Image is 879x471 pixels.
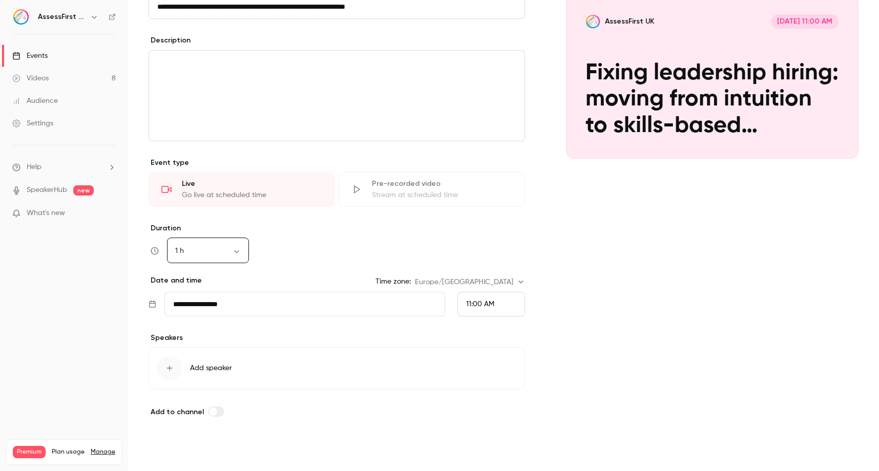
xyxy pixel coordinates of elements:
span: What's new [27,208,65,219]
span: Add to channel [151,408,204,416]
div: Pre-recorded videoStream at scheduled time [339,172,525,207]
li: help-dropdown-opener [12,162,116,173]
div: Go live at scheduled time [182,190,322,200]
label: Time zone: [375,276,411,287]
p: Event type [149,158,525,168]
label: Description [149,35,191,46]
span: Help [27,162,41,173]
label: Duration [149,223,525,233]
a: Manage [91,448,115,456]
div: Audience [12,96,58,106]
div: 1 h [167,246,249,256]
span: Premium [13,446,46,458]
button: Add speaker [149,347,525,389]
a: SpeakerHub [27,185,67,196]
h6: AssessFirst UK [38,12,86,22]
iframe: Noticeable Trigger [103,209,116,218]
img: AssessFirst UK [13,9,29,25]
div: Stream at scheduled time [372,190,512,200]
div: Europe/[GEOGRAPHIC_DATA] [415,277,525,287]
div: LiveGo live at scheduled time [149,172,334,207]
div: Pre-recorded video [372,179,512,189]
span: Plan usage [52,448,85,456]
button: Save [149,442,185,463]
span: new [73,185,94,196]
section: description [149,50,525,141]
div: Settings [12,118,53,129]
div: From [457,292,525,316]
div: editor [149,51,525,141]
p: Date and time [149,275,202,286]
div: Videos [12,73,49,83]
span: Add speaker [190,363,232,373]
div: Events [12,51,48,61]
p: Speakers [149,333,525,343]
div: Live [182,179,322,189]
span: 11:00 AM [466,301,494,308]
